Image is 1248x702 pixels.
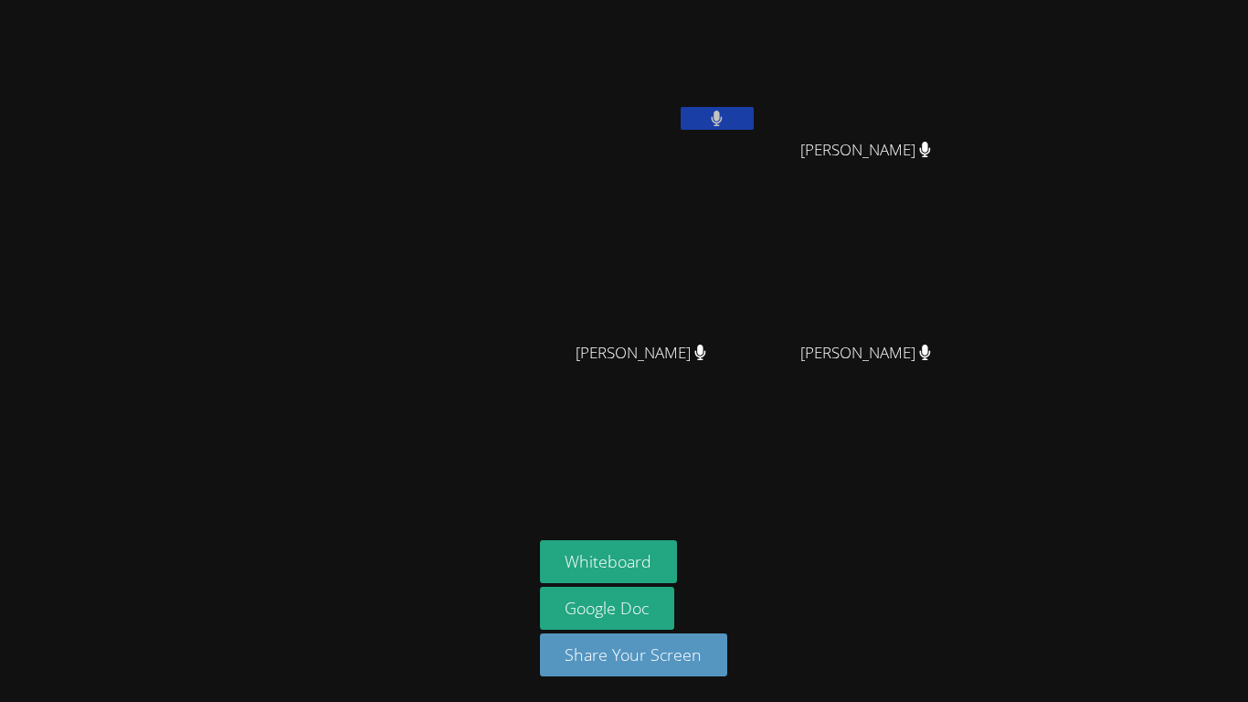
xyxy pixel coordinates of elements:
[800,137,931,164] span: [PERSON_NAME]
[800,340,931,367] span: [PERSON_NAME]
[540,633,728,676] button: Share Your Screen
[576,340,706,367] span: [PERSON_NAME]
[540,587,675,630] a: Google Doc
[540,540,678,583] button: Whiteboard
